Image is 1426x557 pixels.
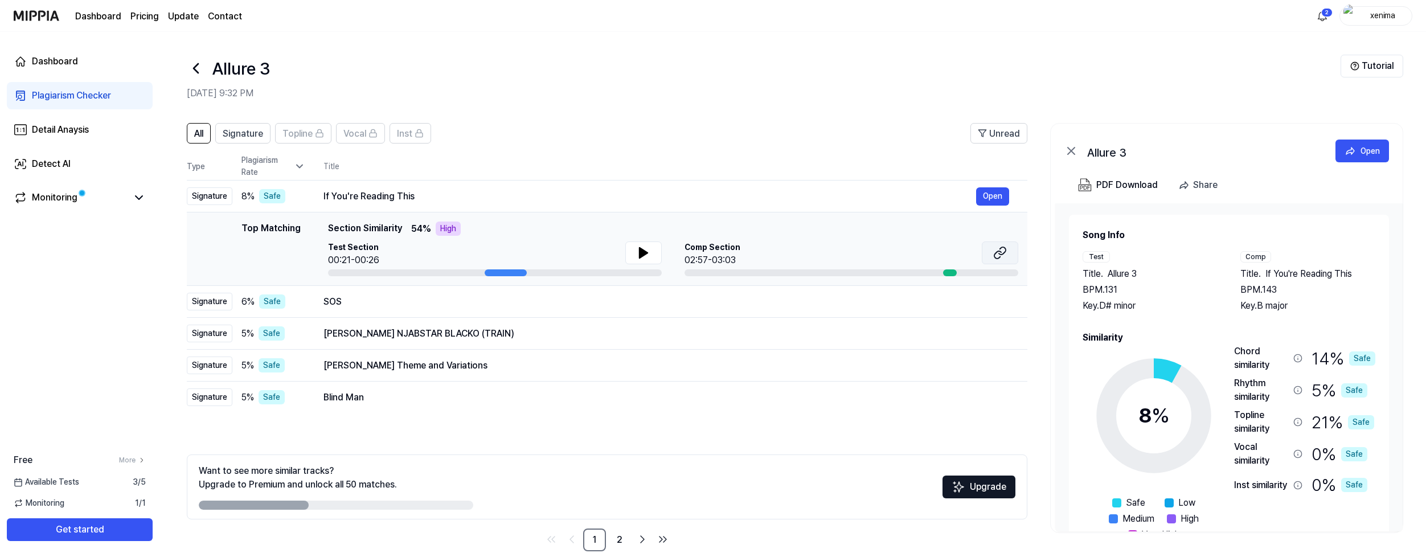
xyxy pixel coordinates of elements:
div: Rhythm similarity [1234,376,1289,404]
button: Open [1335,140,1389,162]
div: Key. D# minor [1083,299,1218,313]
span: Title . [1240,267,1261,281]
span: Unread [989,127,1020,141]
span: 1 / 1 [135,497,146,509]
a: Dashboard [7,48,153,75]
button: Get started [7,518,153,541]
nav: pagination [187,529,1027,551]
span: Vocal [343,127,366,141]
a: Go to last page [654,530,672,548]
div: BPM. 131 [1083,283,1218,297]
button: PDF Download [1076,174,1160,196]
div: Safe [1348,415,1374,429]
button: profilexenima [1339,6,1412,26]
span: Monitoring [14,497,64,509]
div: Safe [259,358,285,372]
span: Medium [1122,512,1154,526]
div: Comp [1240,251,1271,263]
a: Song InfoTestTitle.Allure 3BPM.131Key.D# minorCompTitle.If You're Reading ThisBPM.143Key.B majorS... [1055,203,1403,531]
div: Safe [259,326,285,341]
span: Test Section [328,241,379,253]
img: Sparkles [952,480,965,494]
div: Signature [187,293,232,310]
div: Detect AI [32,157,71,171]
a: Contact [208,10,242,23]
span: 5 % [241,391,254,404]
div: Safe [1341,447,1367,461]
a: 1 [583,529,606,551]
div: 0 % [1312,472,1367,498]
div: Vocal similarity [1234,440,1289,468]
span: Comp Section [685,241,740,253]
span: Free [14,453,32,467]
div: Test [1083,251,1110,263]
a: Plagiarism Checker [7,82,153,109]
span: Topline [282,127,313,141]
div: Top Matching [241,222,301,276]
div: Signature [187,388,232,406]
div: 2 [1321,8,1333,17]
button: Share [1174,174,1227,196]
div: Allure 3 [1087,144,1315,158]
div: Plagiarism Checker [32,89,111,103]
button: Tutorial [1341,55,1403,77]
div: Safe [1341,478,1367,492]
div: Safe [1341,383,1367,398]
div: Safe [259,294,285,309]
span: Section Similarity [328,222,402,236]
span: Title . [1083,267,1103,281]
div: Safe [1349,351,1375,366]
div: xenima [1361,9,1405,22]
button: Upgrade [943,476,1015,498]
a: Pricing [130,10,159,23]
div: Signature [187,187,232,205]
span: Very High [1142,528,1180,542]
span: 8 % [241,190,255,203]
div: [PERSON_NAME] Theme and Variations [323,359,1009,372]
div: Dashboard [32,55,78,68]
th: Title [323,153,1027,180]
span: % [1152,403,1170,428]
button: Open [976,187,1009,206]
div: Safe [259,189,285,203]
h1: Allure 3 [212,56,270,81]
button: Unread [970,123,1027,144]
a: 2 [608,529,631,551]
div: Inst similarity [1234,478,1289,492]
div: Share [1193,178,1218,193]
div: BPM. 143 [1240,283,1375,297]
div: [PERSON_NAME] NJABSTAR BLACKO (TRAIN) [323,327,1009,341]
img: 알림 [1316,9,1329,23]
button: Signature [215,123,271,144]
div: Detail Anaysis [32,123,89,137]
a: More [119,455,146,465]
div: Blind Man [323,391,1009,404]
div: 14 % [1312,345,1375,372]
span: 54 % [411,222,431,236]
span: 5 % [241,359,254,372]
span: 3 / 5 [133,476,146,488]
button: Inst [390,123,431,144]
a: Update [168,10,199,23]
span: 6 % [241,295,255,309]
h2: Similarity [1083,331,1375,345]
h2: Song Info [1083,228,1375,242]
a: Monitoring [14,191,128,204]
div: Plagiarism Rate [241,154,305,178]
a: SparklesUpgrade [943,485,1015,496]
a: Detail Anaysis [7,116,153,144]
button: Vocal [336,123,385,144]
a: Dashboard [75,10,121,23]
div: 02:57-03:03 [685,253,740,267]
div: Want to see more similar tracks? Upgrade to Premium and unlock all 50 matches. [199,464,397,492]
span: Available Tests [14,476,79,488]
div: Chord similarity [1234,345,1289,372]
span: If You're Reading This [1265,267,1352,281]
div: Signature [187,325,232,342]
button: 알림2 [1313,7,1331,25]
span: Allure 3 [1108,267,1137,281]
div: Open [1361,145,1380,157]
div: 8 [1138,400,1170,431]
